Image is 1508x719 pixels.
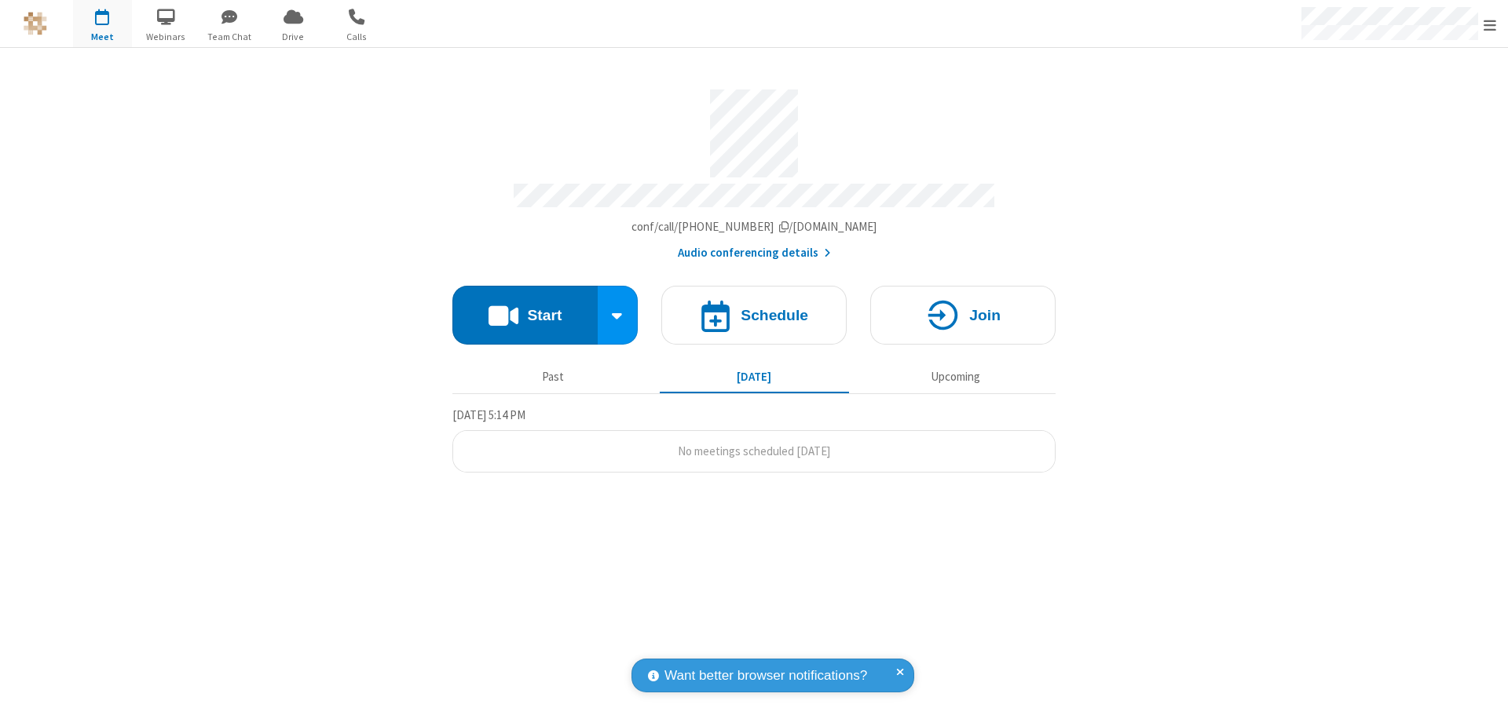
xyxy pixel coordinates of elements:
[73,30,132,44] span: Meet
[452,406,1056,473] section: Today's Meetings
[870,286,1056,345] button: Join
[631,219,877,234] span: Copy my meeting room link
[452,407,525,422] span: [DATE] 5:14 PM
[631,218,877,236] button: Copy my meeting room linkCopy my meeting room link
[527,308,562,323] h4: Start
[452,286,598,345] button: Start
[661,286,847,345] button: Schedule
[861,362,1050,392] button: Upcoming
[328,30,386,44] span: Calls
[678,244,831,262] button: Audio conferencing details
[264,30,323,44] span: Drive
[741,308,808,323] h4: Schedule
[660,362,849,392] button: [DATE]
[200,30,259,44] span: Team Chat
[969,308,1001,323] h4: Join
[459,362,648,392] button: Past
[137,30,196,44] span: Webinars
[678,443,830,458] span: No meetings scheduled [DATE]
[452,78,1056,262] section: Account details
[664,666,867,686] span: Want better browser notifications?
[598,286,639,345] div: Start conference options
[24,12,47,35] img: QA Selenium DO NOT DELETE OR CHANGE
